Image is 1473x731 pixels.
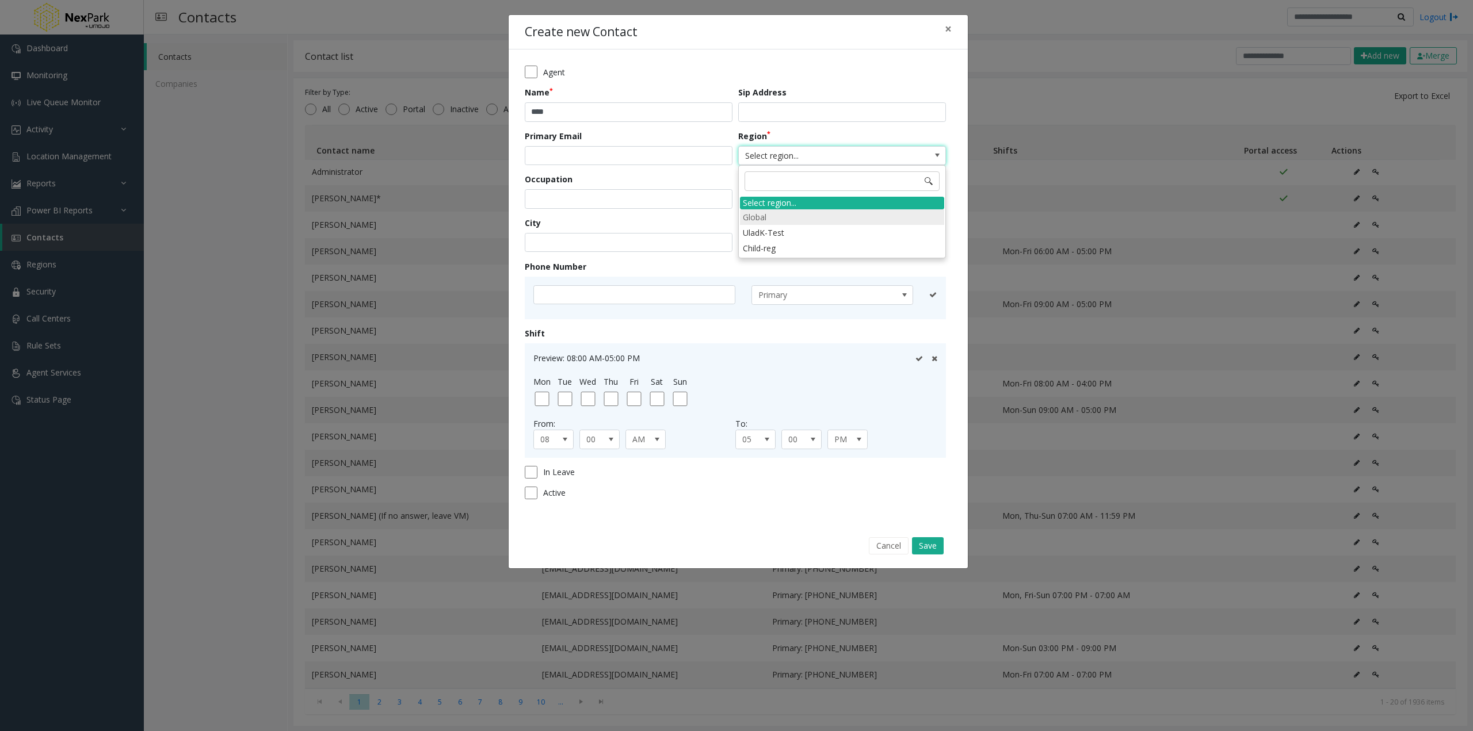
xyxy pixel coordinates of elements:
label: Wed [579,376,596,388]
label: Sat [651,376,663,388]
span: 00 [782,430,813,449]
label: City [525,217,541,229]
label: Sun [673,376,687,388]
label: Tue [558,376,572,388]
span: PM [828,430,859,449]
span: Primary [752,286,880,304]
div: To: [735,418,937,430]
span: 05 [736,430,767,449]
li: Child-reg [740,240,944,256]
h4: Create new Contact [525,23,638,41]
span: AM [626,430,657,449]
span: In Leave [543,466,575,478]
label: Fri [629,376,639,388]
button: Save [912,537,944,554]
button: Close [937,15,960,43]
div: From: [533,418,735,430]
span: 08 [534,430,565,449]
label: Occupation [525,173,573,185]
label: Phone Number [525,261,586,273]
button: Cancel [869,537,909,554]
label: Shift [525,327,545,339]
span: Preview: 08:00 AM-05:00 PM [533,353,640,363]
span: Active [543,487,566,499]
span: 00 [580,430,611,449]
div: Select region... [740,197,944,209]
span: Agent [543,66,565,78]
label: Region [738,130,770,142]
li: Global [740,209,944,225]
label: Thu [604,376,618,388]
li: UladK-Test [740,225,944,240]
label: Sip Address [738,86,787,98]
span: Select region... [739,147,904,165]
label: Mon [533,376,551,388]
label: Primary Email [525,130,582,142]
span: × [945,21,952,37]
label: Name [525,86,553,98]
